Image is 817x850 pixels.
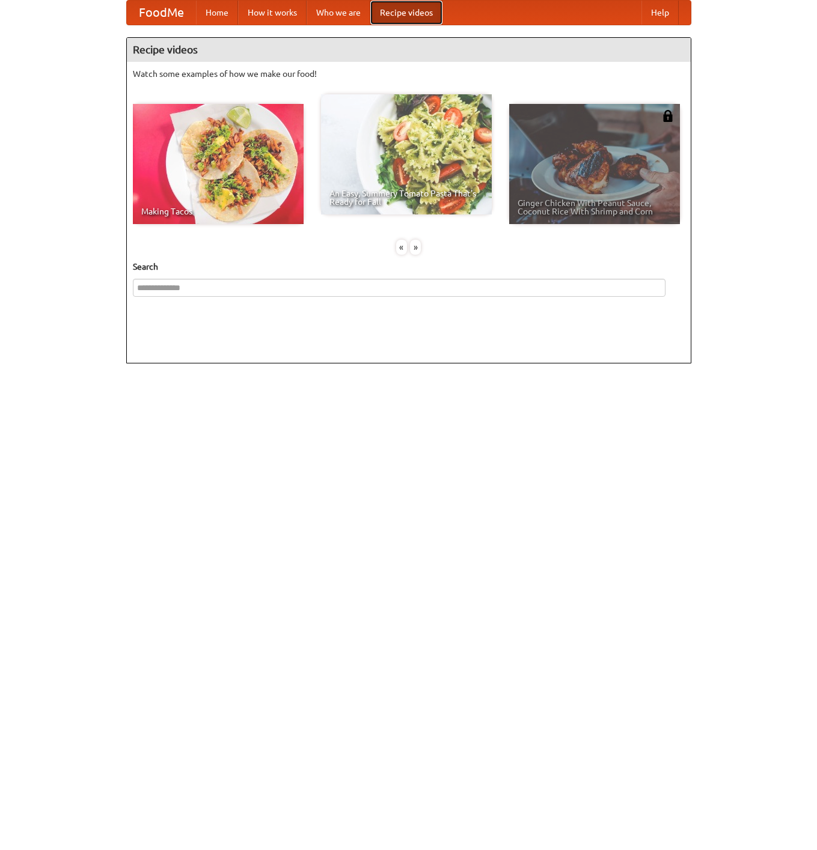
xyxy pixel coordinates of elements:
a: FoodMe [127,1,196,25]
p: Watch some examples of how we make our food! [133,68,685,80]
a: How it works [238,1,307,25]
span: Making Tacos [141,207,295,216]
a: Recipe videos [370,1,442,25]
span: An Easy, Summery Tomato Pasta That's Ready for Fall [329,189,483,206]
h5: Search [133,261,685,273]
a: Help [641,1,679,25]
a: An Easy, Summery Tomato Pasta That's Ready for Fall [321,94,492,214]
div: » [410,240,421,255]
h4: Recipe videos [127,38,691,62]
a: Who we are [307,1,370,25]
img: 483408.png [662,110,674,122]
a: Making Tacos [133,104,304,224]
a: Home [196,1,238,25]
div: « [396,240,407,255]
